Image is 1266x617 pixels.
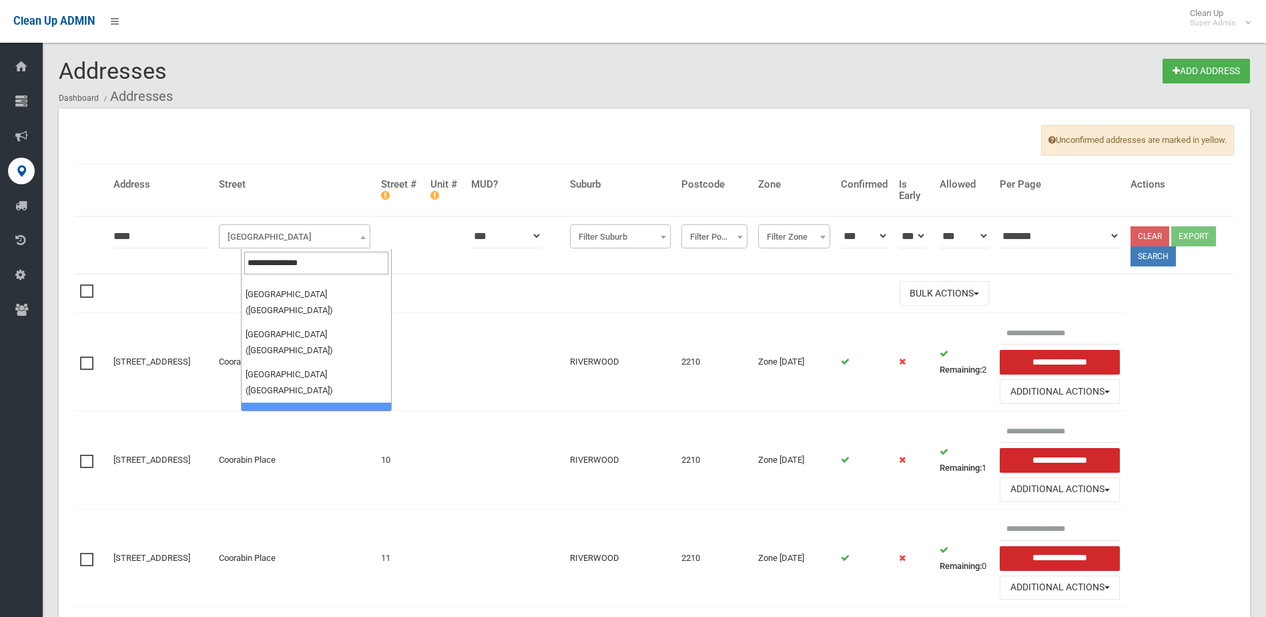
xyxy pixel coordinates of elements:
[681,179,747,190] h4: Postcode
[570,224,671,248] span: Filter Suburb
[471,179,559,190] h4: MUD?
[1131,179,1229,190] h4: Actions
[1000,477,1120,502] button: Additional Actions
[900,281,989,306] button: Bulk Actions
[113,455,190,465] a: [STREET_ADDRESS]
[565,411,676,509] td: RIVERWOOD
[934,509,994,607] td: 0
[1190,18,1236,28] small: Super Admin
[242,323,392,363] li: [GEOGRAPHIC_DATA] ([GEOGRAPHIC_DATA])
[242,363,392,403] li: [GEOGRAPHIC_DATA] ([GEOGRAPHIC_DATA])
[242,403,392,427] li: Canterbury Road (PUNCHBOWL)
[113,553,190,563] a: [STREET_ADDRESS]
[565,313,676,411] td: RIVERWOOD
[1000,379,1120,404] button: Additional Actions
[376,313,425,411] td: 1
[1131,226,1169,246] a: Clear
[676,509,753,607] td: 2210
[841,179,888,190] h4: Confirmed
[1131,246,1176,266] button: Search
[13,15,95,27] span: Clean Up ADMIN
[1041,125,1234,156] span: Unconfirmed addresses are marked in yellow.
[676,313,753,411] td: 2210
[758,224,830,248] span: Filter Zone
[676,411,753,509] td: 2210
[214,509,376,607] td: Coorabin Place
[1171,226,1216,246] button: Export
[753,411,836,509] td: Zone [DATE]
[1000,179,1120,190] h4: Per Page
[219,179,370,190] h4: Street
[565,509,676,607] td: RIVERWOOD
[219,224,370,248] span: Filter Street
[214,313,376,411] td: Coorabin Place
[222,228,367,246] span: Filter Street
[376,509,425,607] td: 11
[59,57,167,84] span: Addresses
[113,179,208,190] h4: Address
[940,365,982,375] strong: Remaining:
[214,411,376,509] td: Coorabin Place
[376,411,425,509] td: 10
[753,509,836,607] td: Zone [DATE]
[761,228,827,246] span: Filter Zone
[430,179,460,201] h4: Unit #
[685,228,744,246] span: Filter Postcode
[1163,59,1250,83] a: Add Address
[573,228,667,246] span: Filter Suburb
[101,84,173,109] li: Addresses
[1000,576,1120,600] button: Additional Actions
[59,93,99,103] a: Dashboard
[899,179,929,201] h4: Is Early
[934,313,994,411] td: 2
[934,411,994,509] td: 1
[570,179,671,190] h4: Suburb
[113,357,190,367] a: [STREET_ADDRESS]
[681,224,747,248] span: Filter Postcode
[940,561,982,571] strong: Remaining:
[758,179,830,190] h4: Zone
[381,179,420,201] h4: Street #
[1183,8,1249,28] span: Clean Up
[753,313,836,411] td: Zone [DATE]
[940,463,982,473] strong: Remaining:
[940,179,989,190] h4: Allowed
[242,282,392,323] li: [GEOGRAPHIC_DATA] ([GEOGRAPHIC_DATA])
